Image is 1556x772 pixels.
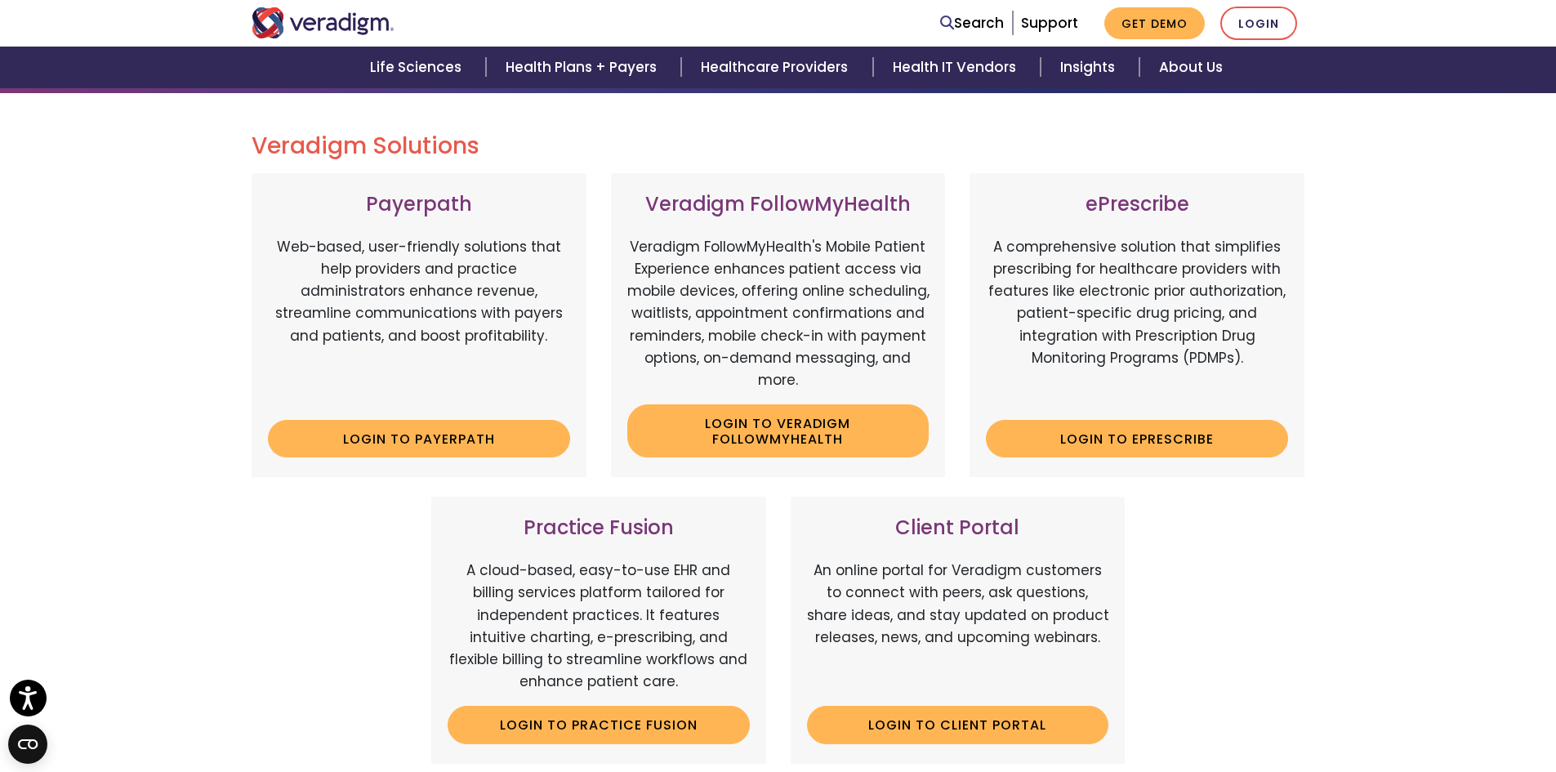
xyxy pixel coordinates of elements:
[1242,654,1536,752] iframe: Drift Chat Widget
[268,420,570,457] a: Login to Payerpath
[448,560,750,693] p: A cloud-based, easy-to-use EHR and billing services platform tailored for independent practices. ...
[986,193,1288,216] h3: ePrescribe
[268,193,570,216] h3: Payerpath
[986,236,1288,408] p: A comprehensive solution that simplifies prescribing for healthcare providers with features like ...
[448,706,750,743] a: Login to Practice Fusion
[1220,7,1297,40] a: Login
[807,516,1109,540] h3: Client Portal
[1041,47,1139,88] a: Insights
[627,404,930,457] a: Login to Veradigm FollowMyHealth
[807,706,1109,743] a: Login to Client Portal
[252,132,1305,160] h2: Veradigm Solutions
[268,236,570,408] p: Web-based, user-friendly solutions that help providers and practice administrators enhance revenu...
[627,236,930,391] p: Veradigm FollowMyHealth's Mobile Patient Experience enhances patient access via mobile devices, o...
[940,12,1004,34] a: Search
[873,47,1041,88] a: Health IT Vendors
[627,193,930,216] h3: Veradigm FollowMyHealth
[1021,13,1078,33] a: Support
[807,560,1109,693] p: An online portal for Veradigm customers to connect with peers, ask questions, share ideas, and st...
[448,516,750,540] h3: Practice Fusion
[350,47,486,88] a: Life Sciences
[681,47,872,88] a: Healthcare Providers
[1104,7,1205,39] a: Get Demo
[1139,47,1242,88] a: About Us
[8,725,47,764] button: Open CMP widget
[986,420,1288,457] a: Login to ePrescribe
[486,47,681,88] a: Health Plans + Payers
[252,7,395,38] img: Veradigm logo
